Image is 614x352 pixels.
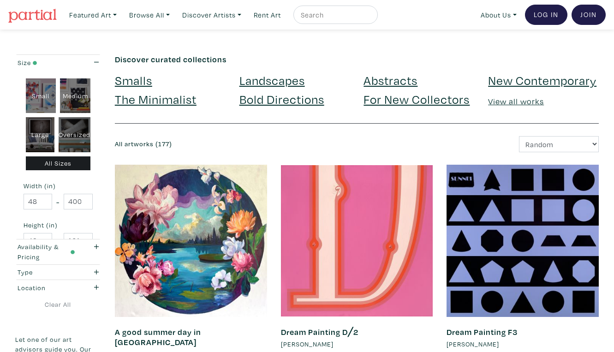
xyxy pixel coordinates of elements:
h6: Discover curated collections [115,54,599,65]
button: Type [15,265,101,280]
button: Size [15,55,101,70]
a: New Contemporary [488,72,596,88]
a: Discover Artists [178,6,245,24]
a: View all works [488,96,544,107]
div: Medium [60,78,90,113]
a: Smalls [115,72,152,88]
a: About Us [477,6,521,24]
input: Search [300,9,369,21]
a: For New Collectors [364,91,470,107]
li: [PERSON_NAME] [447,339,499,349]
div: Small [26,78,56,113]
a: A good summer day in [GEOGRAPHIC_DATA] [115,327,201,347]
div: Oversized [59,117,90,152]
div: All Sizes [26,156,91,171]
a: Browse All [125,6,174,24]
a: Rent Art [250,6,285,24]
div: Location [18,283,75,293]
button: Location [15,280,101,295]
a: Landscapes [239,72,305,88]
h6: All artworks (177) [115,140,350,148]
a: [PERSON_NAME] [447,339,599,349]
a: Bold Directions [239,91,324,107]
div: Size [18,58,75,68]
a: Clear All [15,299,101,310]
div: Type [18,267,75,277]
a: Log In [525,5,567,25]
small: Height (in) [24,222,93,228]
a: Featured Art [65,6,121,24]
div: Large [26,117,55,152]
button: Availability & Pricing [15,239,101,264]
div: Availability & Pricing [18,242,75,262]
a: Dream Painting F3 [447,327,518,337]
a: [PERSON_NAME] [281,339,433,349]
a: Abstracts [364,72,417,88]
a: Join [572,5,606,25]
span: - [56,235,60,247]
li: [PERSON_NAME] [281,339,334,349]
small: Width (in) [24,183,93,189]
span: - [56,196,60,208]
a: The Minimalist [115,91,197,107]
a: Dream Painting D╱2 [281,327,358,337]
